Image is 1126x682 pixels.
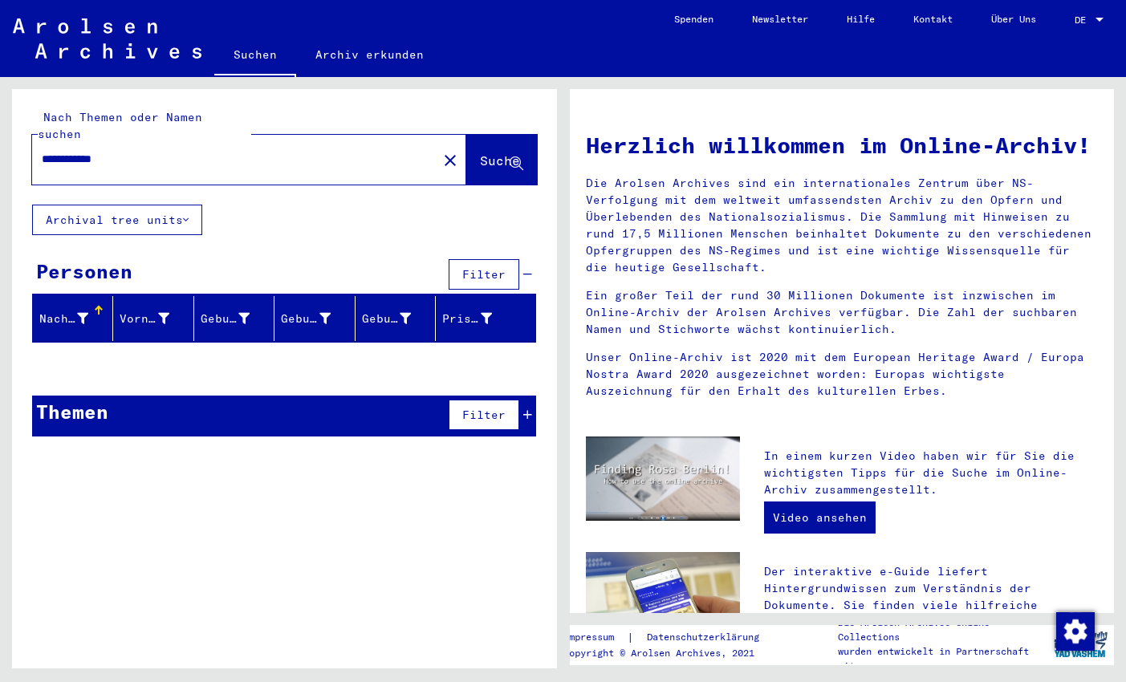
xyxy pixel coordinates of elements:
p: Die Arolsen Archives sind ein internationales Zentrum über NS-Verfolgung mit dem weltweit umfasse... [586,175,1099,276]
div: Prisoner # [442,306,515,331]
div: Zustimmung ändern [1055,611,1094,650]
mat-header-cell: Geburt‏ [274,296,355,341]
a: Archiv erkunden [296,35,443,74]
mat-header-cell: Nachname [33,296,113,341]
div: Themen [36,397,108,426]
p: Unser Online-Archiv ist 2020 mit dem European Heritage Award / Europa Nostra Award 2020 ausgezeic... [586,349,1099,400]
div: Personen [36,257,132,286]
mat-icon: close [441,151,460,170]
p: Der interaktive e-Guide liefert Hintergrundwissen zum Verständnis der Dokumente. Sie finden viele... [764,563,1098,664]
div: Geburtsdatum [362,306,435,331]
p: Die Arolsen Archives Online-Collections [838,615,1046,644]
button: Suche [466,135,537,185]
span: DE [1075,14,1092,26]
div: Nachname [39,311,88,327]
p: Ein großer Teil der rund 30 Millionen Dokumente ist inzwischen im Online-Archiv der Arolsen Archi... [586,287,1099,338]
div: Geburt‏ [281,311,330,327]
a: Impressum [563,629,627,646]
span: Filter [462,267,506,282]
button: Filter [449,259,519,290]
a: Video ansehen [764,501,876,534]
div: Geburtsname [201,311,250,327]
button: Clear [434,144,466,176]
p: In einem kurzen Video haben wir für Sie die wichtigsten Tipps für die Suche im Online-Archiv zusa... [764,448,1098,498]
h1: Herzlich willkommen im Online-Archiv! [586,128,1099,162]
div: Prisoner # [442,311,491,327]
mat-header-cell: Prisoner # [436,296,535,341]
div: Vorname [120,311,169,327]
div: | [563,629,778,646]
button: Archival tree units [32,205,202,235]
span: Filter [462,408,506,422]
a: Suchen [214,35,296,77]
img: Zustimmung ändern [1056,612,1095,651]
p: Copyright © Arolsen Archives, 2021 [563,646,778,660]
div: Geburt‏ [281,306,354,331]
span: Suche [480,152,520,168]
div: Geburtsname [201,306,274,331]
img: eguide.jpg [586,552,741,656]
p: wurden entwickelt in Partnerschaft mit [838,644,1046,673]
div: Vorname [120,306,193,331]
img: Arolsen_neg.svg [13,18,201,59]
img: video.jpg [586,436,741,521]
a: Datenschutzerklärung [634,629,778,646]
mat-header-cell: Vorname [113,296,193,341]
mat-header-cell: Geburtsdatum [356,296,436,341]
img: yv_logo.png [1051,624,1111,664]
button: Filter [449,400,519,430]
div: Geburtsdatum [362,311,411,327]
mat-header-cell: Geburtsname [194,296,274,341]
mat-label: Nach Themen oder Namen suchen [38,110,202,141]
div: Nachname [39,306,112,331]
